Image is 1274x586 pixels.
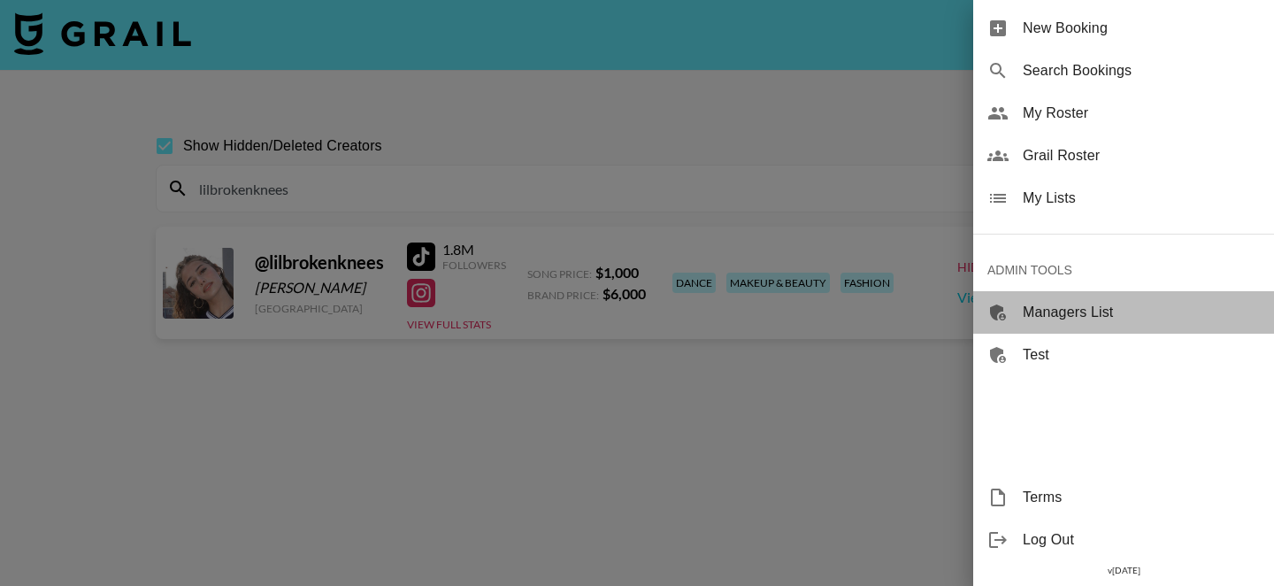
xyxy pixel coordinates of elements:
div: v [DATE] [973,561,1274,580]
span: New Booking [1023,18,1260,39]
div: ADMIN TOOLS [973,249,1274,291]
div: Test [973,334,1274,376]
div: My Lists [973,177,1274,220]
span: My Lists [1023,188,1260,209]
div: Log Out [973,519,1274,561]
span: Test [1023,344,1260,366]
div: Grail Roster [973,135,1274,177]
span: Grail Roster [1023,145,1260,166]
div: My Roster [973,92,1274,135]
div: Managers List [973,291,1274,334]
span: Managers List [1023,302,1260,323]
span: Search Bookings [1023,60,1260,81]
span: My Roster [1023,103,1260,124]
div: Search Bookings [973,50,1274,92]
span: Log Out [1023,529,1260,551]
div: Terms [973,476,1274,519]
div: New Booking [973,7,1274,50]
span: Terms [1023,487,1260,508]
